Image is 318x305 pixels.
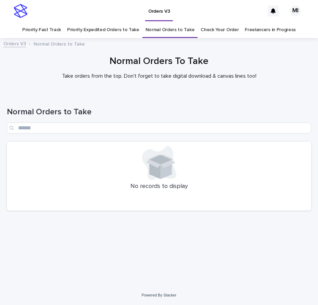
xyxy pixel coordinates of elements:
[290,5,301,16] div: MI
[7,56,311,67] h1: Normal Orders To Take
[14,4,27,18] img: stacker-logo-s-only.png
[7,107,311,117] h1: Normal Orders to Take
[11,183,307,190] p: No records to display
[22,22,61,38] a: Priority Fast Track
[245,22,296,38] a: Freelancers in Progress
[145,22,195,38] a: Normal Orders to Take
[22,73,296,79] p: Take orders from the top. Don't forget to take digital download & canvas lines too!
[142,293,176,297] a: Powered By Stacker
[34,40,85,47] p: Normal Orders to Take
[201,22,239,38] a: Check Your Order
[7,123,311,134] input: Search
[3,39,26,47] a: Orders V3
[67,22,139,38] a: Priority Expedited Orders to Take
